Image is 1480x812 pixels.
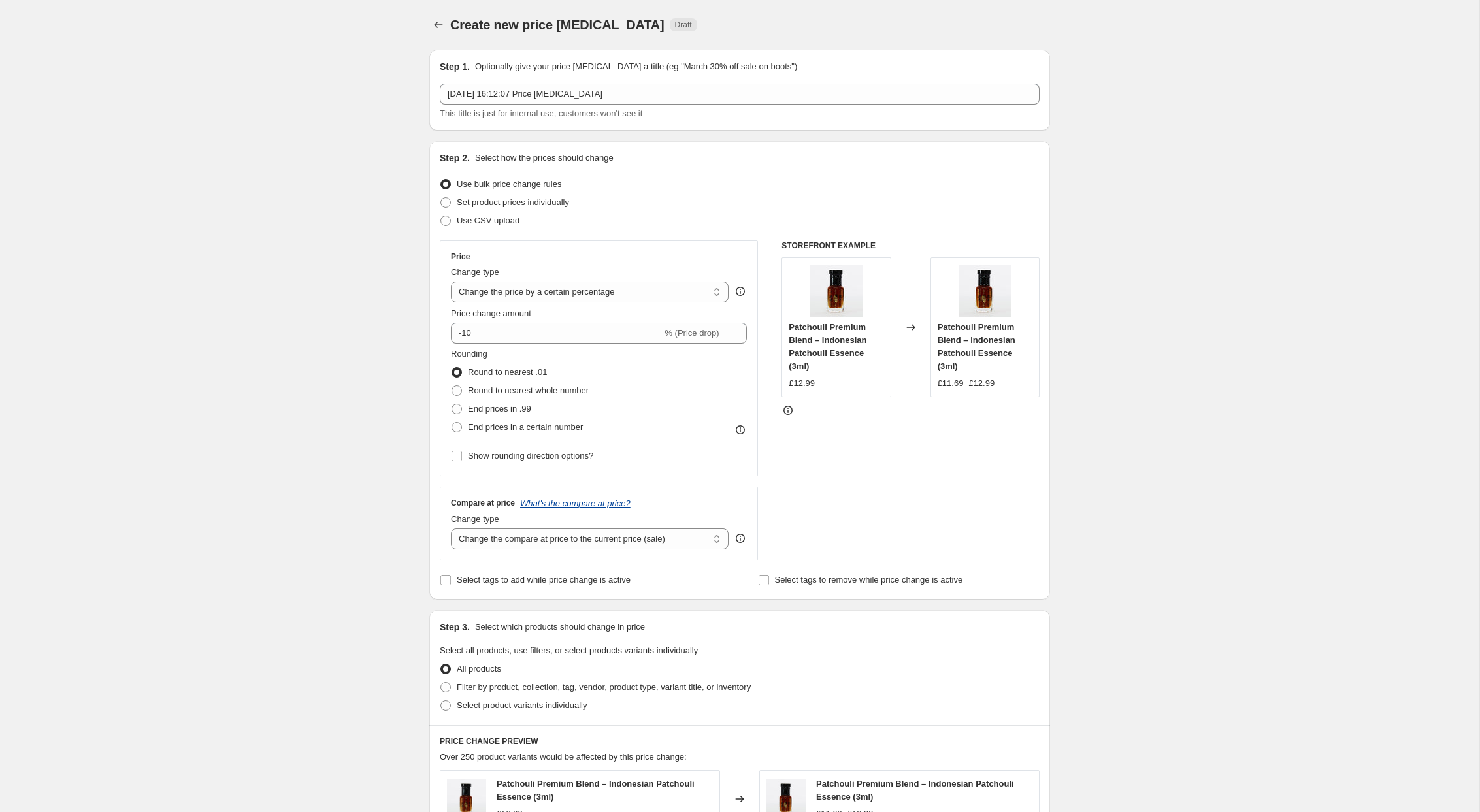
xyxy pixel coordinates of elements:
[938,322,1015,371] span: Patchouli Premium Blend – Indonesian Patchouli Essence (3ml)
[450,18,665,32] span: Create new price [MEDICAL_DATA]
[497,779,695,802] span: Patchouli Premium Blend – Indonesian Patchouli Essence (3ml)
[440,60,470,73] h2: Step 1.
[451,323,662,344] input: -15
[451,308,531,318] span: Price change amount
[440,84,1040,105] input: 30% off holiday sale
[451,349,487,359] span: Rounding
[451,498,515,508] h3: Compare at price
[440,108,642,118] span: This title is just for internal use, customers won't see it
[789,377,815,390] div: £12.99
[468,451,593,461] span: Show rounding direction options?
[457,700,587,710] span: Select product variants individually
[457,179,561,189] span: Use bulk price change rules
[938,377,964,390] div: £11.69
[468,385,589,395] span: Round to nearest whole number
[468,367,547,377] span: Round to nearest .01
[520,498,631,508] button: What's the compare at price?
[457,682,751,692] span: Filter by product, collection, tag, vendor, product type, variant title, or inventory
[816,779,1014,802] span: Patchouli Premium Blend – Indonesian Patchouli Essence (3ml)
[440,736,1040,747] h6: PRICE CHANGE PREVIEW
[789,322,866,371] span: Patchouli Premium Blend – Indonesian Patchouli Essence (3ml)
[959,265,1011,317] img: image_9e6dac06-fd31-4b9a-8cc2-771685991372_80x.jpg
[468,422,583,432] span: End prices in a certain number
[440,621,470,634] h2: Step 3.
[475,60,797,73] p: Optionally give your price [MEDICAL_DATA] a title (eg "March 30% off sale on boots")
[665,328,719,338] span: % (Price drop)
[475,621,645,634] p: Select which products should change in price
[457,197,569,207] span: Set product prices individually
[468,404,531,414] span: End prices in .99
[675,20,692,30] span: Draft
[440,645,698,655] span: Select all products, use filters, or select products variants individually
[451,267,499,277] span: Change type
[429,16,448,34] button: Price change jobs
[440,752,687,762] span: Over 250 product variants would be affected by this price change:
[457,664,501,674] span: All products
[781,240,1040,251] h6: STOREFRONT EXAMPLE
[968,377,995,390] strike: £12.99
[457,575,631,585] span: Select tags to add while price change is active
[475,152,614,165] p: Select how the prices should change
[451,252,470,262] h3: Price
[451,514,499,524] span: Change type
[775,575,963,585] span: Select tags to remove while price change is active
[810,265,863,317] img: image_9e6dac06-fd31-4b9a-8cc2-771685991372_80x.jpg
[734,532,747,545] div: help
[457,216,519,225] span: Use CSV upload
[440,152,470,165] h2: Step 2.
[734,285,747,298] div: help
